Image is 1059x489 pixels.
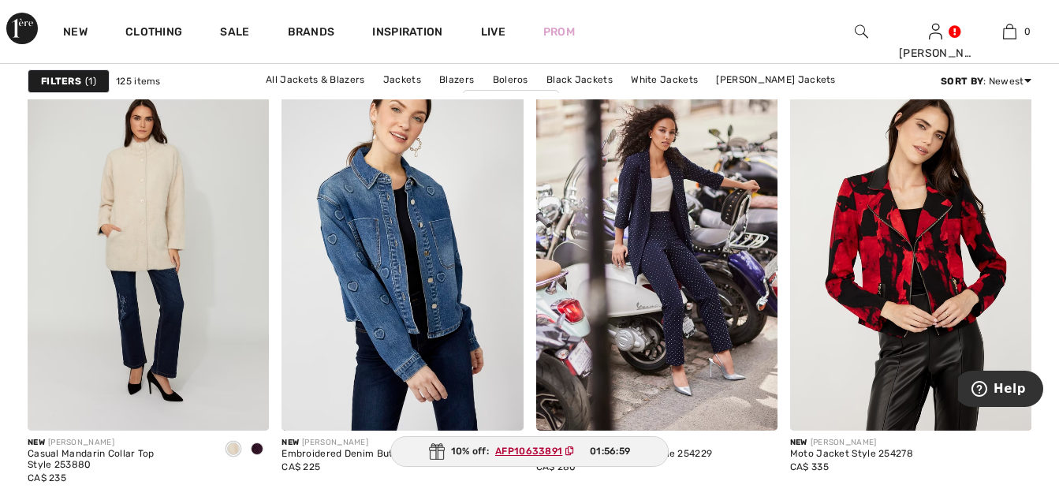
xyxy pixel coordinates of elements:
[958,371,1043,410] iframe: Opens a widget where you can find more information
[28,438,45,447] span: New
[282,449,498,460] div: Embroidered Denim Button Shirt Style 253708
[929,22,942,41] img: My Info
[790,461,829,472] span: CA$ 335
[375,69,429,90] a: Jackets
[623,69,706,90] a: White Jackets
[258,69,372,90] a: All Jackets & Blazers
[220,25,249,42] a: Sale
[282,438,299,447] span: New
[288,25,335,42] a: Brands
[282,437,498,449] div: [PERSON_NAME]
[941,74,1031,88] div: : Newest
[790,69,1031,431] img: Moto Jacket Style 254278. Red/black
[941,76,983,87] strong: Sort By
[590,444,630,458] span: 01:56:59
[539,69,621,90] a: Black Jackets
[708,69,843,90] a: [PERSON_NAME] Jackets
[390,436,669,467] div: 10% off:
[790,437,913,449] div: [PERSON_NAME]
[790,449,913,460] div: Moto Jacket Style 254278
[282,461,320,472] span: CA$ 225
[929,24,942,39] a: Sign In
[481,24,505,40] a: Live
[222,437,245,463] div: Champagne
[282,69,523,431] img: Embroidered Denim Button Shirt Style 253708. Blue
[28,69,269,431] img: Casual Mandarin Collar Top Style 253880. Champagne
[116,74,161,88] span: 125 items
[6,13,38,44] img: 1ère Avenue
[85,74,96,88] span: 1
[28,472,66,483] span: CA$ 235
[899,45,971,62] div: [PERSON_NAME]
[536,69,777,431] img: Polka Dot Blazer Jacket Style 254229. Navy
[855,22,868,41] img: search the website
[28,437,209,449] div: [PERSON_NAME]
[485,69,536,90] a: Boleros
[1003,22,1016,41] img: My Bag
[28,449,209,471] div: Casual Mandarin Collar Top Style 253880
[431,69,482,90] a: Blazers
[125,25,182,42] a: Clothing
[543,24,575,40] a: Prom
[973,22,1046,41] a: 0
[245,437,269,463] div: Plum
[463,90,559,112] a: [PERSON_NAME]
[536,461,576,472] span: CA$ 280
[372,25,442,42] span: Inspiration
[495,446,562,457] ins: AFP10633891
[790,438,807,447] span: New
[1024,24,1031,39] span: 0
[429,443,445,460] img: Gift.svg
[561,91,639,111] a: Blue Jackets
[63,25,88,42] a: New
[41,74,81,88] strong: Filters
